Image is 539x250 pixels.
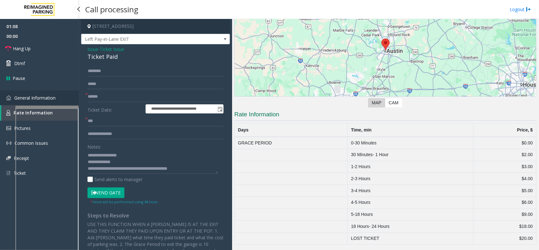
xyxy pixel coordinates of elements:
td: 0-30 Minutes [348,137,474,149]
td: $3.00 [474,161,536,173]
th: Days [235,123,348,137]
span: Hang Up [13,45,31,52]
label: Ticket Date: [86,104,144,114]
span: Ticket [14,170,26,176]
a: Rate Information [1,105,79,121]
button: Vend Gate [87,187,124,198]
small: Vend will be performed using 9# tone [91,199,158,204]
span: Pause [13,75,25,82]
span: Receipt [14,155,29,161]
span: Left Pay-in-Lane EXIT [81,34,200,44]
td: $9.00 [474,209,536,221]
td: 4-5 Hours [348,197,474,209]
span: Rate Information [14,110,53,116]
td: 1-2 Hours [348,161,474,173]
img: 'icon' [6,141,11,146]
td: $18.00 [474,221,536,233]
span: Dtmf [14,60,25,67]
img: 'icon' [6,110,10,116]
img: logout [526,6,531,13]
span: Issue [87,46,98,52]
img: 'icon' [6,170,10,176]
div: 1500 Red River Street, Austin, TX [381,39,390,50]
td: LOST TICKET [348,233,474,245]
h3: Rate Information [234,110,536,121]
h4: [STREET_ADDRESS] [81,19,230,34]
label: Map [368,98,385,107]
h4: Steps to Resolve [87,213,224,219]
h3: Call processing [82,2,141,17]
div: Ticket Paid [87,52,224,61]
td: 2-3 Hours [348,173,474,185]
td: $20.00 [474,233,536,245]
td: 3-4 Hours [348,185,474,197]
img: 'icon' [6,95,11,100]
span: Pictures [14,125,31,131]
label: Send alerts to manager [87,176,142,183]
span: Common Issues [15,140,48,146]
span: Ticket Issue [100,46,124,52]
td: GRACE PERIOD [235,137,348,149]
td: $2.00 [474,149,536,161]
td: $6.00 [474,197,536,209]
img: 'icon' [6,156,11,160]
span: General Information [14,95,56,101]
img: 'icon' [6,126,11,130]
span: Toggle popup [216,105,223,113]
td: $5.00 [474,185,536,197]
td: 30 Minutes- 1 Hour [348,149,474,161]
td: 5-18 Hours [348,209,474,221]
th: Time, min [348,123,474,137]
label: Notes: [87,141,101,150]
a: Logout [510,6,531,13]
td: 18 Hours- 24 Hours [348,221,474,233]
td: $0.00 [474,137,536,149]
th: Price, $ [474,123,536,137]
label: CAM [385,98,402,107]
span: - [98,46,124,52]
td: $4.00 [474,173,536,185]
